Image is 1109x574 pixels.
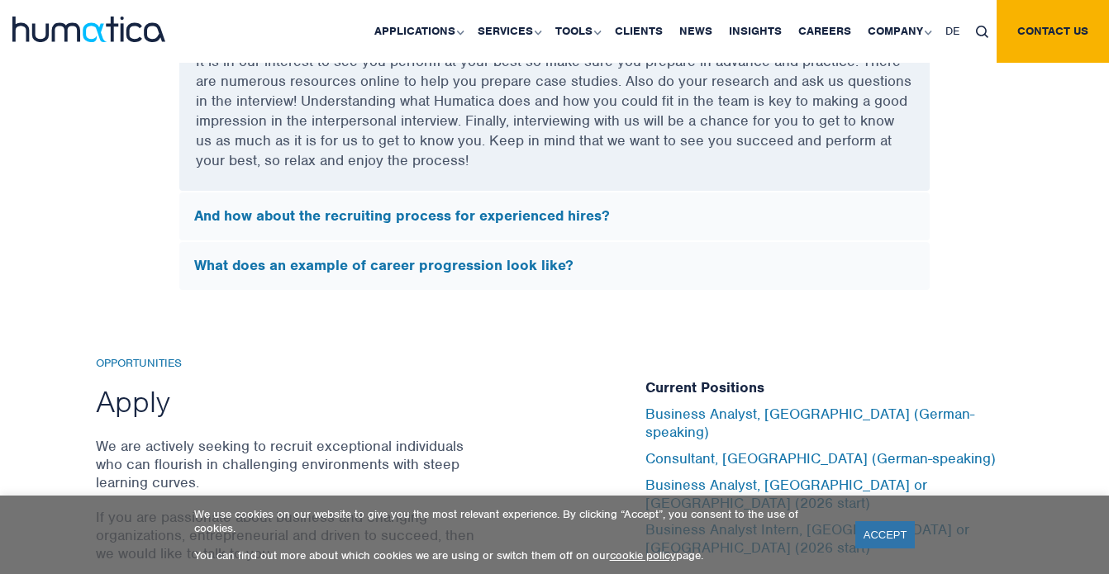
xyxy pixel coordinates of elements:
a: ACCEPT [855,521,916,548]
a: Business Analyst, [GEOGRAPHIC_DATA] or [GEOGRAPHIC_DATA] (2026 start) [645,476,927,512]
img: search_icon [976,26,988,38]
h5: What does an example of career progression look like? [194,257,915,275]
p: We use cookies on our website to give you the most relevant experience. By clicking “Accept”, you... [194,507,835,535]
img: logo [12,17,165,42]
h2: Apply [96,382,480,420]
h5: And how about the recruiting process for experienced hires? [194,207,915,225]
a: Business Analyst, [GEOGRAPHIC_DATA] (German-speaking) [645,405,974,441]
p: It is in our interest to see you perform at your best so make sure you prepare in advance and pra... [196,51,913,191]
p: You can find out more about which cookies we are using or switch them off on our page. [194,548,835,562]
span: DE [945,24,959,38]
p: We are actively seeking to recruit exceptional individuals who can flourish in challenging enviro... [96,437,480,491]
a: Consultant, [GEOGRAPHIC_DATA] (German-speaking) [645,449,996,467]
a: cookie policy [610,548,676,562]
h5: Current Positions [645,379,1013,397]
h6: Opportunities [96,357,480,371]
